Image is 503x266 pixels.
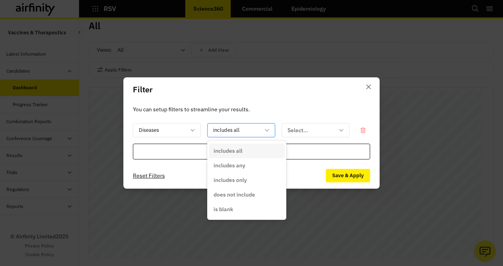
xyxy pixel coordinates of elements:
[214,205,233,214] p: is blank
[362,81,375,93] button: Close
[214,191,255,199] p: does not include
[133,169,165,182] button: Reset Filters
[214,176,247,184] p: includes only
[214,161,245,170] p: includes any
[133,105,370,114] p: You can setup filters to streamline your results.
[326,169,370,182] button: Save & Apply
[214,147,242,155] p: includes all
[133,144,370,159] div: Add Filter
[123,77,380,102] header: Filter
